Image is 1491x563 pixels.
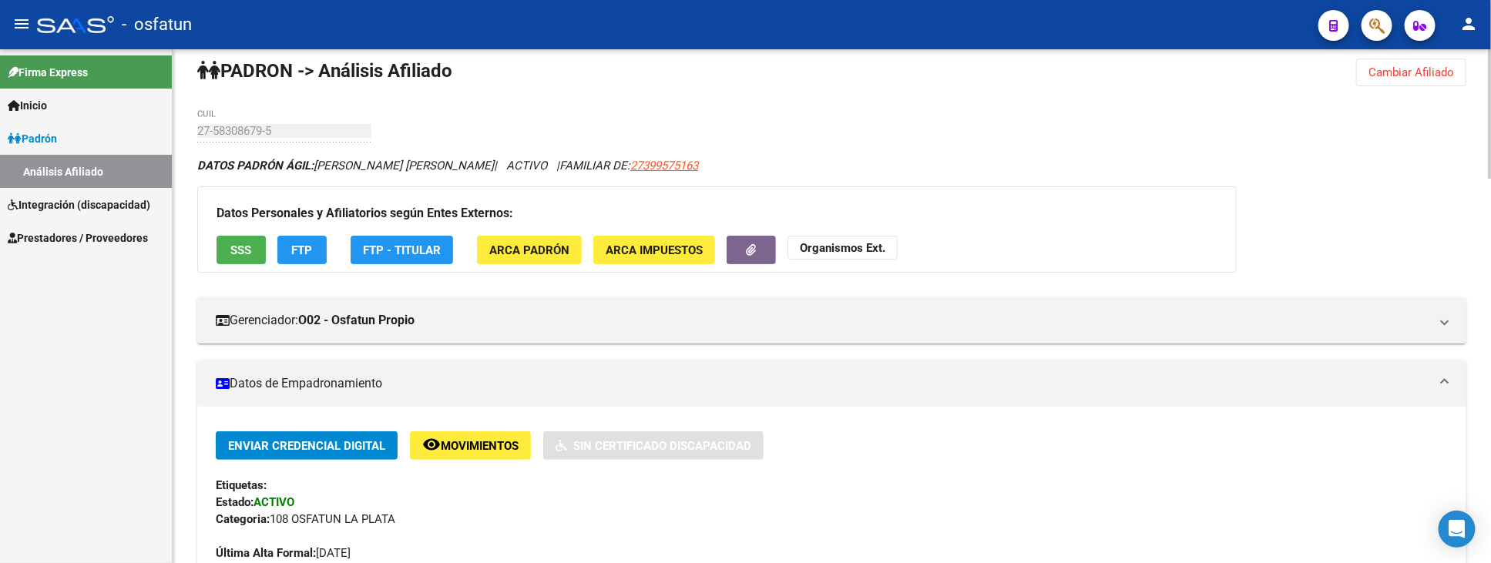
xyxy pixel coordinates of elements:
[800,241,885,255] strong: Organismos Ext.
[254,495,294,509] strong: ACTIVO
[298,312,415,329] strong: O02 - Osfatun Propio
[1460,15,1479,33] mat-icon: person
[1356,59,1466,86] button: Cambiar Afiliado
[573,439,751,453] span: Sin Certificado Discapacidad
[410,431,531,460] button: Movimientos
[489,243,569,257] span: ARCA Padrón
[216,375,1429,392] mat-panel-title: Datos de Empadronamiento
[197,159,698,173] i: | ACTIVO |
[606,243,703,257] span: ARCA Impuestos
[12,15,31,33] mat-icon: menu
[559,159,698,173] span: FAMILIAR DE:
[231,243,252,257] span: SSS
[216,511,1448,528] div: 108 OSFATUN LA PLATA
[197,360,1466,407] mat-expansion-panel-header: Datos de Empadronamiento
[8,230,148,246] span: Prestadores / Proveedores
[8,97,47,114] span: Inicio
[1439,511,1476,548] div: Open Intercom Messenger
[197,159,494,173] span: [PERSON_NAME] [PERSON_NAME]
[216,431,398,460] button: Enviar Credencial Digital
[292,243,313,257] span: FTP
[441,439,519,453] span: Movimientos
[630,159,698,173] span: 27399575163
[217,236,266,264] button: SSS
[8,64,88,81] span: Firma Express
[216,312,1429,329] mat-panel-title: Gerenciador:
[1368,65,1454,79] span: Cambiar Afiliado
[197,60,452,82] strong: PADRON -> Análisis Afiliado
[8,130,57,147] span: Padrón
[277,236,327,264] button: FTP
[122,8,192,42] span: - osfatun
[543,431,764,460] button: Sin Certificado Discapacidad
[787,236,898,260] button: Organismos Ext.
[422,435,441,454] mat-icon: remove_red_eye
[216,546,351,560] span: [DATE]
[216,478,267,492] strong: Etiquetas:
[351,236,453,264] button: FTP - Titular
[197,159,314,173] strong: DATOS PADRÓN ÁGIL:
[217,203,1217,224] h3: Datos Personales y Afiliatorios según Entes Externos:
[477,236,582,264] button: ARCA Padrón
[8,196,150,213] span: Integración (discapacidad)
[197,297,1466,343] mat-expansion-panel-header: Gerenciador:O02 - Osfatun Propio
[593,236,715,264] button: ARCA Impuestos
[228,439,385,453] span: Enviar Credencial Digital
[216,512,270,526] strong: Categoria:
[216,546,316,560] strong: Última Alta Formal:
[363,243,441,257] span: FTP - Titular
[216,495,254,509] strong: Estado:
